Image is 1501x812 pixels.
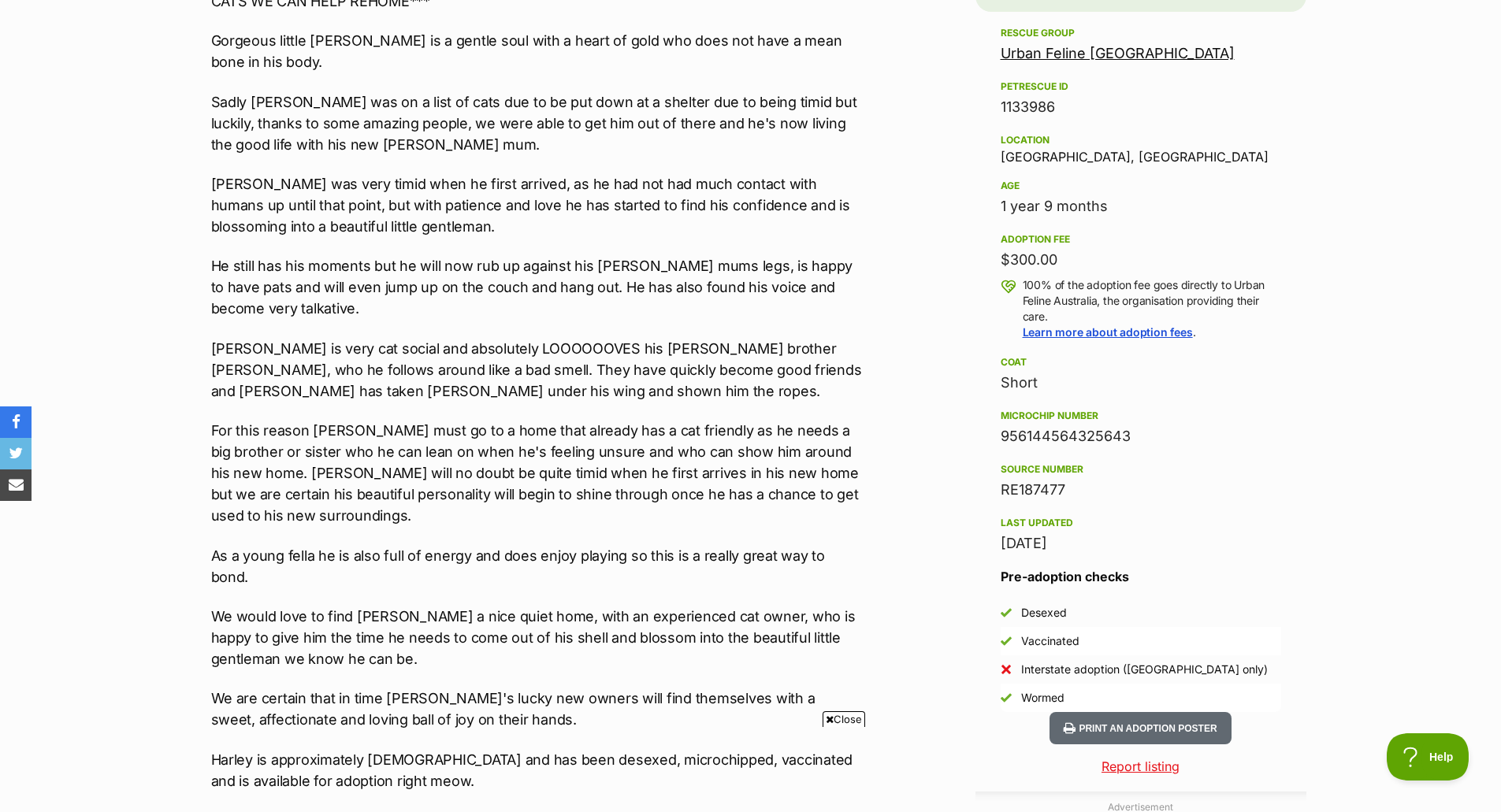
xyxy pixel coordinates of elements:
[1050,712,1231,744] button: Print an adoption poster
[211,749,862,792] p: Harley is approximately [DEMOGRAPHIC_DATA] and has been desexed, microchipped, vaccinated and is ...
[211,30,862,72] p: Gorgeous little [PERSON_NAME] is a gentle soul with a heart of gold who does not have a mean bone...
[1001,636,1012,647] img: Yes
[211,420,862,526] p: For this reason [PERSON_NAME] must go to a home that already has a cat friendly as he needs a big...
[1001,607,1012,618] img: Yes
[211,338,862,402] p: [PERSON_NAME] is very cat social and absolutely LOOOOOOVES his [PERSON_NAME] brother [PERSON_NAME...
[1001,425,1281,447] div: 956144564325643
[1001,180,1281,192] div: Age
[1001,249,1281,271] div: $300.00
[1021,662,1268,677] div: Interstate adoption ([GEOGRAPHIC_DATA] only)
[1001,410,1281,422] div: Microchip number
[211,91,862,155] p: Sadly [PERSON_NAME] was on a list of cats due to be put down at a shelter due to being timid but ...
[1001,195,1281,217] div: 1 year 9 months
[1001,692,1012,703] img: Yes
[1001,664,1012,675] img: No
[1023,325,1193,339] a: Learn more about adoption fees
[1387,733,1469,780] iframe: Help Scout Beacon - Open
[1001,27,1281,39] div: Rescue group
[464,733,1038,804] iframe: Advertisement
[1001,233,1281,246] div: Adoption fee
[211,606,862,669] p: We would love to find [PERSON_NAME] a nice quiet home, with an experienced cat owner, who is happ...
[211,255,862,319] p: He still has his moments but he will now rub up against his [PERSON_NAME] mums legs, is happy to ...
[1001,45,1235,61] a: Urban Feline [GEOGRAPHIC_DATA]
[1001,372,1281,394] div: Short
[975,757,1306,776] a: Report listing
[823,711,865,727] span: Close
[1021,633,1079,649] div: Vaccinated
[1021,690,1064,706] div: Wormed
[1001,479,1281,501] div: RE187477
[1001,356,1281,369] div: Coat
[211,173,862,237] p: [PERSON_NAME] was very timid when he first arrived, as he had not had much contact with humans up...
[1021,605,1067,621] div: Desexed
[211,688,862,730] p: We are certain that in time [PERSON_NAME]'s lucky new owners will find themselves with a sweet, a...
[1001,131,1281,164] div: [GEOGRAPHIC_DATA], [GEOGRAPHIC_DATA]
[1001,532,1281,554] div: [DATE]
[1001,567,1281,586] h3: Pre-adoption checks
[1001,80,1281,93] div: PetRescue ID
[1001,96,1281,118] div: 1133986
[1001,517,1281,529] div: Last updated
[1023,277,1281,340] p: 100% of the adoption fee goes directly to Urban Feline Australia, the organisation providing thei...
[1001,463,1281,476] div: Source number
[1001,134,1281,146] div: Location
[211,545,862,588] p: As a young fella he is also full of energy and does enjoy playing so this is a really great way t...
